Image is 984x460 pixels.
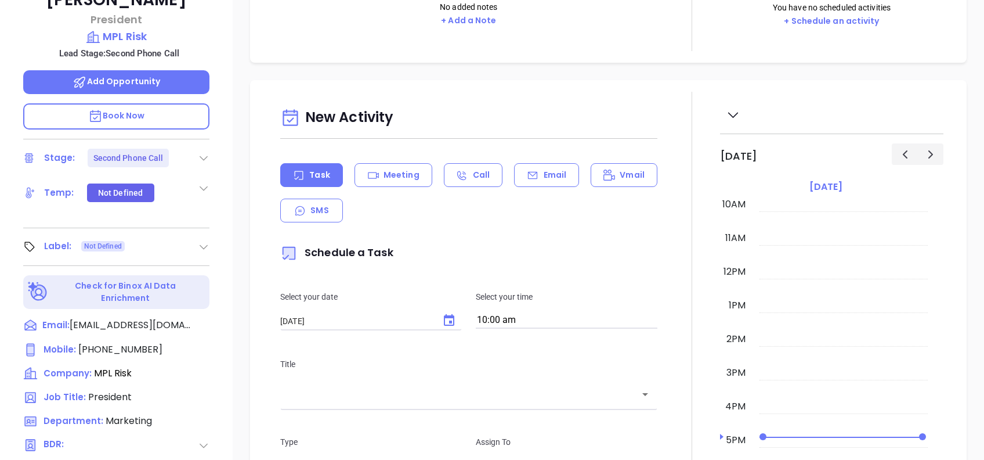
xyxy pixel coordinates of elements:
button: Choose date, selected date is Oct 8, 2025 [437,309,461,332]
p: Meeting [384,169,419,181]
p: Call [473,169,490,181]
p: Select your time [476,290,657,303]
span: MPL Risk [94,366,132,380]
p: Select your date [280,290,462,303]
p: Type [280,436,462,448]
p: Lead Stage: Second Phone Call [29,46,209,61]
span: [PHONE_NUMBER] [78,343,162,356]
p: President [23,12,209,27]
div: 2pm [724,332,748,346]
input: MM/DD/YYYY [280,315,433,327]
div: 3pm [724,366,748,380]
span: Email: [42,318,70,333]
span: President [88,390,132,404]
div: 1pm [726,299,748,312]
a: [DATE] [807,179,845,195]
div: 12pm [721,265,748,279]
span: Not Defined [84,240,122,253]
div: 4pm [723,400,748,414]
div: Stage: [44,149,75,167]
div: Label: [44,238,72,255]
p: Task [309,169,330,181]
button: + Add a Note [437,14,500,27]
span: Company: [44,367,92,379]
p: Email [544,169,567,181]
div: 5pm [723,433,748,447]
button: Next day [917,143,943,165]
p: You have no scheduled activities [773,1,891,14]
div: 10am [720,197,748,211]
h2: [DATE] [720,150,757,163]
p: SMS [310,204,328,217]
button: Open [637,386,653,402]
button: Previous day [892,143,918,165]
span: Department: [44,415,103,427]
div: Not Defined [98,184,143,202]
span: Job Title: [44,391,86,403]
p: Check for Binox AI Data Enrichment [50,280,201,304]
span: Mobile : [44,343,76,355]
span: Book Now [88,110,145,121]
p: Vmail [620,169,645,181]
div: New Activity [280,103,657,133]
span: BDR: [44,438,104,452]
div: 11am [723,231,748,245]
div: Temp: [44,184,74,202]
p: No added notes [437,1,500,13]
div: Second Phone Call [93,149,164,167]
a: MPL Risk [23,28,209,45]
p: Title [280,358,657,371]
span: Add Opportunity [73,76,161,87]
span: [EMAIL_ADDRESS][DOMAIN_NAME] [70,318,191,332]
img: Ai-Enrich-DaqCidB-.svg [28,282,48,302]
span: Schedule a Task [280,245,393,260]
span: Marketing [106,414,152,427]
button: + Schedule an activity [780,15,882,28]
p: Assign To [476,436,657,448]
